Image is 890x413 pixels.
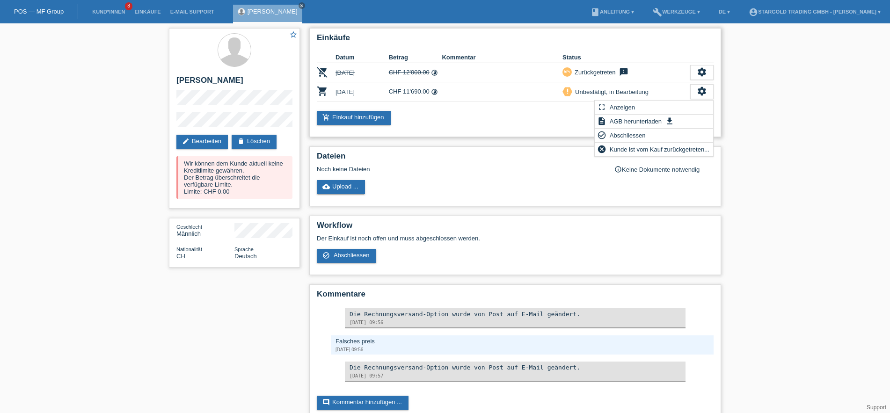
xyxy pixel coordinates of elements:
[572,87,649,97] div: Unbestätigt, in Bearbeitung
[350,373,681,378] div: [DATE] 09:57
[697,67,707,77] i: settings
[176,223,234,237] div: Männlich
[350,364,681,371] div: Die Rechnungsversand-Option wurde von Post auf E-Mail geändert.
[130,9,165,14] a: Einkäufe
[336,347,709,352] div: [DATE] 09:56
[176,135,228,149] a: editBearbeiten
[867,404,886,411] a: Support
[389,82,442,101] td: CHF 11'690.00
[289,30,298,40] a: star_border
[317,180,365,194] a: cloud_uploadUpload ...
[166,9,219,14] a: E-Mail Support
[653,7,662,17] i: build
[389,52,442,63] th: Betrag
[88,9,130,14] a: Kund*innen
[317,111,391,125] a: add_shopping_cartEinkauf hinzufügen
[289,30,298,39] i: star_border
[608,116,663,127] span: AGB herunterladen
[597,130,606,140] i: check_circle_outline
[336,52,389,63] th: Datum
[317,86,328,97] i: POSP00025978
[14,8,64,15] a: POS — MF Group
[176,156,292,199] div: Wir können dem Kunde aktuell keine Kreditlimite gewähren. Der Betrag überschreitet die verfügbare...
[744,9,885,14] a: account_circleStargold Trading GmbH - [PERSON_NAME] ▾
[299,3,304,8] i: close
[234,253,257,260] span: Deutsch
[322,252,330,259] i: check_circle_outline
[597,102,606,112] i: fullscreen
[614,166,714,173] div: Keine Dokumente notwendig
[317,33,714,47] h2: Einkäufe
[317,66,328,78] i: POSP00025977
[572,67,615,77] div: Zurückgetreten
[431,69,438,76] i: 48 Raten
[317,249,376,263] a: check_circle_outline Abschliessen
[176,246,202,252] span: Nationalität
[176,76,292,90] h2: [PERSON_NAME]
[299,2,305,9] a: close
[608,130,647,141] span: Abschliessen
[597,116,606,126] i: description
[389,63,442,82] td: CHF 12'000.00
[176,253,185,260] span: Schweiz
[322,114,330,121] i: add_shopping_cart
[232,135,277,149] a: deleteLöschen
[237,138,245,145] i: delete
[564,68,570,75] i: undo
[317,221,714,235] h2: Workflow
[608,101,636,113] span: Anzeigen
[586,9,639,14] a: bookAnleitung ▾
[431,88,438,95] i: 48 Raten
[350,320,681,325] div: [DATE] 09:56
[336,338,709,345] div: Falsches preis
[317,166,603,173] div: Noch keine Dateien
[317,235,714,242] p: Der Einkauf ist noch offen und muss abgeschlossen werden.
[317,290,714,304] h2: Kommentare
[562,52,690,63] th: Status
[714,9,735,14] a: DE ▾
[749,7,758,17] i: account_circle
[182,138,190,145] i: edit
[317,152,714,166] h2: Dateien
[564,88,571,94] i: priority_high
[442,52,562,63] th: Kommentar
[614,166,622,173] i: info_outline
[334,252,370,259] span: Abschliessen
[234,246,254,252] span: Sprache
[336,63,389,82] td: [DATE]
[322,399,330,406] i: comment
[697,86,707,96] i: settings
[618,67,629,77] i: feedback
[176,224,202,230] span: Geschlecht
[322,183,330,190] i: cloud_upload
[665,116,674,126] i: get_app
[248,8,298,15] a: [PERSON_NAME]
[317,396,409,410] a: commentKommentar hinzufügen ...
[125,2,132,10] span: 8
[350,311,681,318] div: Die Rechnungsversand-Option wurde von Post auf E-Mail geändert.
[336,82,389,101] td: [DATE]
[591,7,600,17] i: book
[648,9,705,14] a: buildWerkzeuge ▾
